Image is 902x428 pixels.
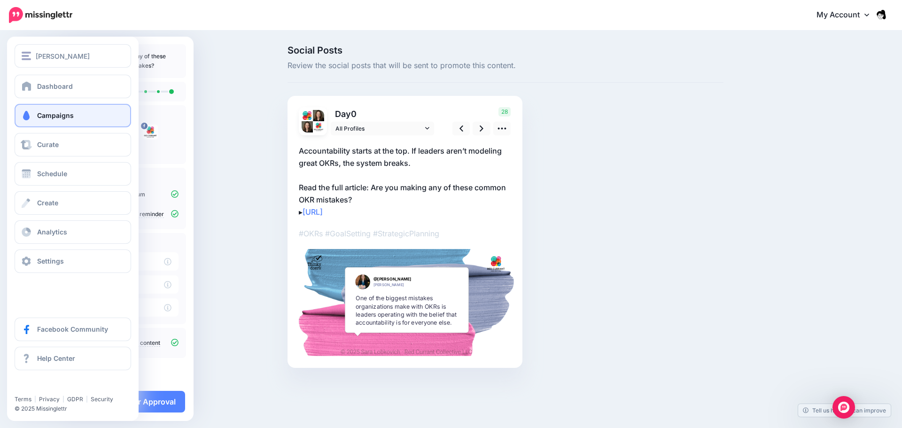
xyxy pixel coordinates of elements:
span: @[PERSON_NAME] [373,275,411,283]
span: All Profiles [335,124,423,133]
img: Missinglettr [9,7,72,23]
span: Settings [37,257,64,265]
span: | [34,396,36,403]
a: Privacy [39,396,60,403]
a: Analytics [15,220,131,244]
iframe: Twitter Follow Button [15,382,86,391]
span: Curate [37,140,59,148]
p: Day [331,107,435,121]
span: Help Center [37,354,75,362]
span: [PERSON_NAME] [36,51,90,62]
button: [PERSON_NAME] [15,44,131,68]
p: Accountability starts at the top. If leaders aren’t modeling great OKRs, the system breaks. Read ... [299,145,511,218]
img: 162079404_238686777936684_4336106398136497484_n-bsa127696.jpg [302,110,313,121]
a: Schedule [15,162,131,186]
span: | [62,396,64,403]
img: 1747708894787-72000.png [313,110,324,121]
span: [PERSON_NAME] [373,281,404,289]
span: 28 [498,107,511,117]
span: Schedule [37,170,67,178]
a: Tell us how we can improve [798,404,891,417]
img: 291631333_464809612316939_1702899811763182457_n-bsa127698.png [313,121,324,132]
a: update reminder [120,210,164,218]
li: © 2025 Missinglettr [15,404,137,413]
a: Security [91,396,113,403]
div: Open Intercom Messenger [832,396,855,419]
span: Dashboard [37,82,73,90]
div: One of the biggest mistakes organizations make with OKRs is leaders operating with the belief tha... [356,295,457,327]
span: Social Posts [288,46,723,55]
a: Facebook Community [15,318,131,341]
img: 1747708894787-72000.png [302,121,313,132]
img: 291631333_464809612316939_1702899811763182457_n-bsa127698.png [143,125,158,140]
a: Settings [15,249,131,273]
a: Create [15,191,131,215]
a: Terms [15,396,31,403]
img: menu.png [22,52,31,60]
a: Dashboard [15,75,131,98]
a: Help Center [15,347,131,370]
span: Create [37,199,58,207]
a: My Account [807,4,888,27]
p: #OKRs #GoalSetting #StrategicPlanning [299,227,511,240]
span: Analytics [37,228,67,236]
span: Review the social posts that will be sent to promote this content. [288,60,723,72]
a: GDPR [67,396,83,403]
span: Facebook Community [37,325,108,333]
a: Campaigns [15,104,131,127]
a: [URL] [303,207,323,217]
span: Campaigns [37,111,74,119]
span: 0 [351,109,357,119]
span: | [86,396,88,403]
a: Curate [15,133,131,156]
a: All Profiles [331,122,434,135]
